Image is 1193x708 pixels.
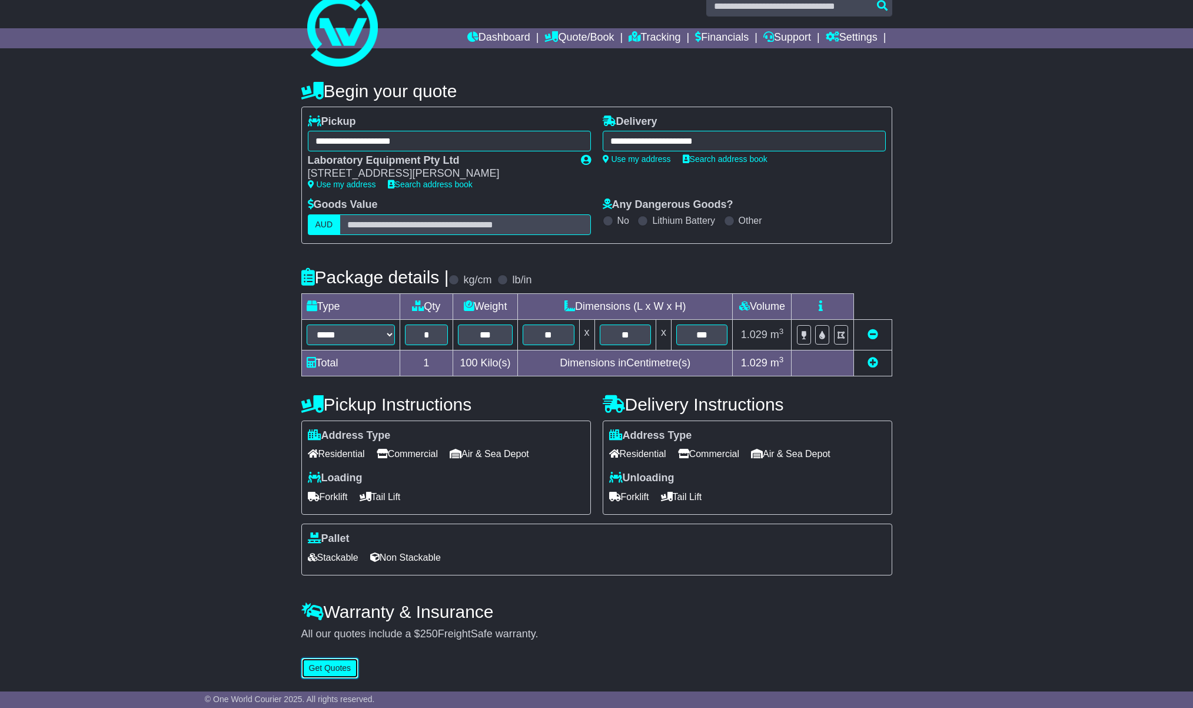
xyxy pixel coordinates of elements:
span: Air & Sea Depot [751,445,830,463]
td: 1 [400,350,453,376]
a: Financials [695,28,749,48]
label: AUD [308,214,341,235]
label: Address Type [609,429,692,442]
a: Use my address [308,180,376,189]
label: Other [739,215,762,226]
a: Use my address [603,154,671,164]
span: Tail Lift [661,488,702,506]
td: Type [301,293,400,319]
a: Settings [826,28,878,48]
div: All our quotes include a $ FreightSafe warranty. [301,628,892,641]
span: 1.029 [741,329,767,340]
span: Air & Sea Depot [450,445,529,463]
label: Address Type [308,429,391,442]
h4: Warranty & Insurance [301,602,892,621]
span: Commercial [377,445,438,463]
label: Pallet [308,532,350,545]
span: Forklift [308,488,348,506]
span: 250 [420,628,438,640]
span: © One World Courier 2025. All rights reserved. [205,694,375,704]
label: Any Dangerous Goods? [603,198,733,211]
button: Get Quotes [301,658,359,679]
span: Commercial [678,445,739,463]
a: Quote/Book [544,28,614,48]
span: 1.029 [741,357,767,369]
label: Goods Value [308,198,378,211]
h4: Delivery Instructions [603,395,892,414]
span: Tail Lift [360,488,401,506]
span: Forklift [609,488,649,506]
label: Loading [308,472,363,485]
span: m [770,329,784,340]
h4: Begin your quote [301,81,892,101]
span: Residential [609,445,666,463]
span: Stackable [308,548,358,567]
td: Total [301,350,400,376]
a: Add new item [868,357,878,369]
div: [STREET_ADDRESS][PERSON_NAME] [308,167,569,180]
label: No [617,215,629,226]
td: Weight [453,293,518,319]
a: Tracking [629,28,680,48]
td: Qty [400,293,453,319]
label: Delivery [603,115,657,128]
td: Volume [733,293,792,319]
label: Pickup [308,115,356,128]
span: 100 [460,357,478,369]
h4: Pickup Instructions [301,395,591,414]
label: lb/in [512,274,531,287]
label: Unloading [609,472,674,485]
span: Residential [308,445,365,463]
a: Search address book [683,154,767,164]
sup: 3 [779,327,784,336]
span: m [770,357,784,369]
a: Dashboard [467,28,530,48]
td: x [656,319,671,350]
label: kg/cm [463,274,491,287]
a: Support [763,28,811,48]
h4: Package details | [301,267,449,287]
td: Dimensions (L x W x H) [518,293,733,319]
div: Laboratory Equipment Pty Ltd [308,154,569,167]
td: Dimensions in Centimetre(s) [518,350,733,376]
span: Non Stackable [370,548,441,567]
a: Search address book [388,180,473,189]
sup: 3 [779,355,784,364]
label: Lithium Battery [652,215,715,226]
a: Remove this item [868,329,878,340]
td: Kilo(s) [453,350,518,376]
td: x [579,319,594,350]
